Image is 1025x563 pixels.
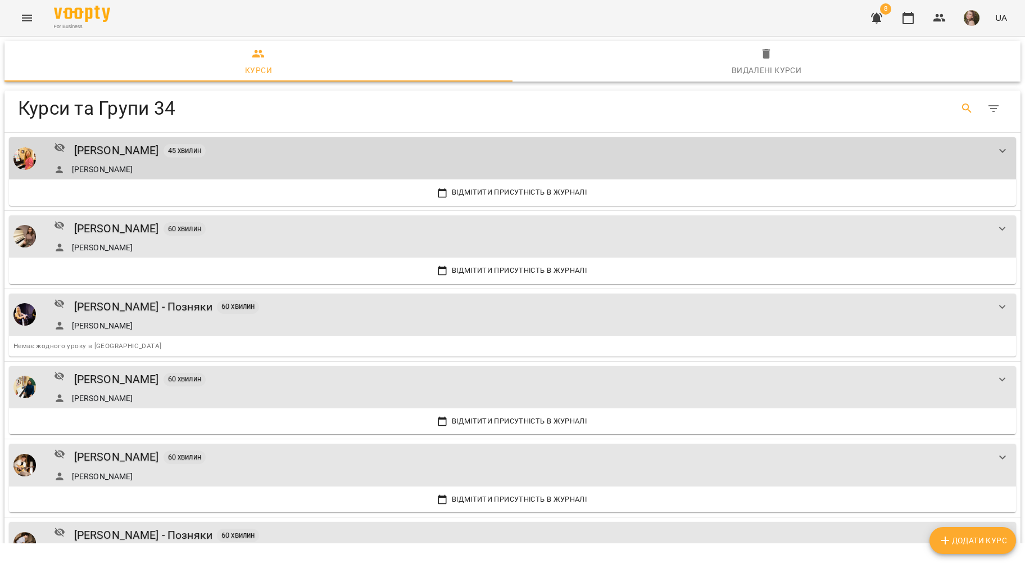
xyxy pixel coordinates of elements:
[13,147,36,170] img: Посипайко Наталя
[13,454,36,476] img: Сергій ВЛАСОВИЧ
[54,142,65,153] svg: Приватний урок
[929,527,1016,554] button: Додати Курс
[72,393,133,404] a: [PERSON_NAME]
[989,215,1016,242] button: show more
[732,64,802,77] div: Видалені курси
[954,95,981,122] button: Search
[217,530,259,541] span: 60 хвилин
[989,137,1016,164] button: show more
[74,526,212,544] a: [PERSON_NAME] - Позняки
[74,371,159,388] a: [PERSON_NAME]
[74,220,159,237] a: [PERSON_NAME]
[989,294,1016,321] button: show more
[74,448,159,466] a: [PERSON_NAME]
[72,164,133,175] a: [PERSON_NAME]
[13,342,161,350] span: Немає жодного уроку в [GEOGRAPHIC_DATA]
[72,471,133,482] a: [PERSON_NAME]
[16,186,1009,199] span: Відмітити присутність в Журналі
[964,10,979,26] img: 11ae2f933a9898bf6e312c35cd936515.jpg
[74,298,212,316] a: [PERSON_NAME] - Позняки
[880,3,891,15] span: 8
[164,146,206,156] span: 45 хвилин
[164,374,206,384] span: 60 хвилин
[13,4,40,31] button: Menu
[217,301,259,312] span: 60 хвилин
[13,184,1012,201] button: Відмітити присутність в Журналі
[995,12,1007,24] span: UA
[74,142,159,159] a: [PERSON_NAME]
[4,91,1021,127] div: Table Toolbar
[13,225,36,247] img: Ірина ЗЕНДРАН
[991,7,1012,28] button: UA
[164,224,206,234] span: 60 хвилин
[54,6,110,22] img: Voopty Logo
[989,522,1016,549] button: show more
[938,534,1007,547] span: Додати Курс
[54,526,65,538] svg: Приватний урок
[18,97,565,120] h4: Курси та Групи 34
[164,452,206,462] span: 60 хвилин
[72,320,133,331] a: [PERSON_NAME]
[13,376,36,398] img: Вікторія БОГДАН- Позняки
[16,264,1009,277] span: Відмітити присутність в Журналі
[13,262,1012,279] button: Відмітити присутність в Журналі
[989,444,1016,471] button: show more
[54,23,110,30] span: For Business
[13,532,36,555] img: Даниїл КАЛАШНИК - Позняки
[245,64,272,77] div: Курси
[54,220,65,231] svg: Приватний урок
[16,493,1009,506] span: Відмітити присутність в Журналі
[13,413,1012,430] button: Відмітити присутність в Журналі
[13,491,1012,508] button: Відмітити присутність в Журналі
[16,415,1009,427] span: Відмітити присутність в Журналі
[989,366,1016,393] button: show more
[72,242,133,253] a: [PERSON_NAME]
[54,371,65,382] svg: Приватний урок
[54,298,65,309] svg: Приватний урок
[13,303,36,326] img: Ольга МОСКАЛЕНКО - Позняки
[54,448,65,460] svg: Приватний урок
